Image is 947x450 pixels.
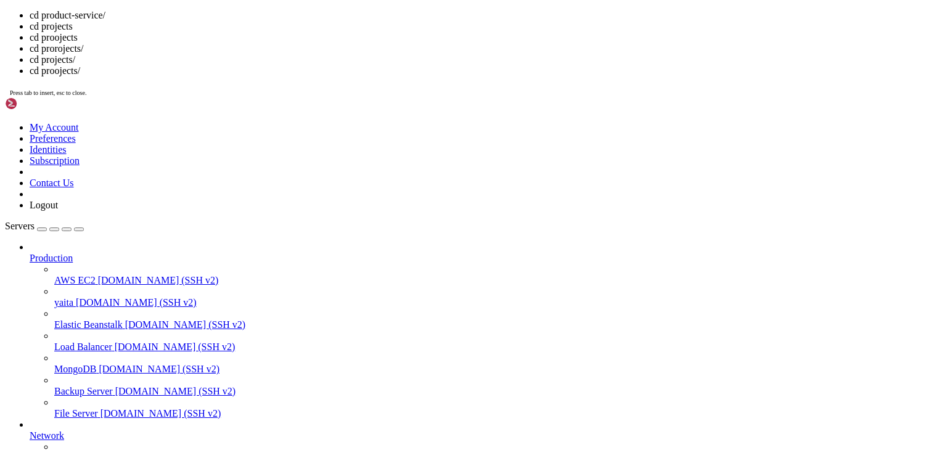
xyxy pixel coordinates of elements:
[5,288,786,298] x-row: payment-service/src/main/java/com/yaita/payment/controller/PaymentController.java | 2
[118,89,123,99] span: ~
[286,141,350,151] span: order-service
[5,110,786,120] x-row: : $ ls
[5,215,786,225] x-row: remote: Compressing objects: 100% (8/8), done.
[330,120,409,130] span: location-service
[5,78,94,88] span: yaita-core-backend
[5,89,113,99] span: ubuntu@ip-172-31-91-17
[54,286,942,308] li: yaita [DOMAIN_NAME] (SSH v2)
[5,256,786,267] x-row: 088cb93..e72fc7d main -> origin/main
[5,68,786,78] x-row: : $ ls
[30,144,67,155] a: Identities
[5,183,786,194] x-row: Password for '[URL][EMAIL_ADDRESS][DOMAIN_NAME]':
[98,275,219,285] span: [DOMAIN_NAME] (SSH v2)
[5,47,786,57] x-row: *** System restart required ***
[207,152,266,162] span: file-service
[439,120,513,130] span: product-service
[54,408,942,419] a: File Server [DOMAIN_NAME] (SSH v2)
[30,21,942,32] li: cd projects
[5,162,113,172] span: ubuntu@ip-172-31-91-17
[30,430,942,441] a: Network
[54,364,942,375] a: MongoDB [DOMAIN_NAME] (SSH v2)
[197,131,321,141] span: driver-assignment-service
[5,225,786,235] x-row: remote: Total 24 (delta 8), reused 24 (delta 8), pack-reused 0 (from 0)
[153,141,266,151] span: eureka-service-registry
[5,99,786,110] x-row: : $ cd yaita-core-backend
[5,194,786,204] x-row: remote: Enumerating objects: 24, done.
[76,297,197,308] span: [DOMAIN_NAME] (SSH v2)
[54,319,123,330] span: Elastic Beanstalk
[429,288,434,298] span: +
[5,340,786,351] x-row: delete mode 100644 payment-service/src/main/java/com/yaita/payment/entity/CashTransaction.java
[5,246,786,256] x-row: From [URL][DOMAIN_NAME]
[54,375,942,397] li: Backup Server [DOMAIN_NAME] (SSH v2)
[54,364,96,374] span: MongoDB
[54,275,942,286] a: AWS EC2 [DOMAIN_NAME] (SSH v2)
[5,120,786,131] x-row: DATABASE_SETUP.md create-databases.bat
[54,297,942,308] a: yaita [DOMAIN_NAME] (SSH v2)
[5,330,786,340] x-row: 4 files changed, 15 insertions(+), 20 deletions(-)
[125,319,246,330] span: [DOMAIN_NAME] (SSH v2)
[5,162,786,173] x-row: : $ git pull
[5,235,786,246] x-row: Unpacking objects: 100% (24/24), 3.16 KiB | 115.00 KiB/s, done.
[5,361,113,371] span: ubuntu@ip-172-31-91-17
[330,131,429,141] span: notification-service
[429,319,439,329] span: ++
[118,99,123,109] span: ~
[118,110,217,120] span: ~/yaita-core-backend
[340,152,414,162] span: payment-service
[54,264,942,286] li: AWS EC2 [DOMAIN_NAME] (SSH v2)
[5,221,84,231] a: Servers
[434,288,439,298] span: -
[10,89,86,96] span: Press tab to insert, esc to close.
[5,351,786,361] x-row: : $
[5,131,786,141] x-row: README.md create-databases.ps1 start-services.ps1
[30,242,942,419] li: Production
[5,68,113,78] span: ubuntu@ip-172-31-91-17
[30,155,80,166] a: Subscription
[99,152,128,162] span: deploy
[5,99,113,109] span: ubuntu@ip-172-31-91-17
[54,297,73,308] span: yaita
[488,298,528,308] span: --------
[115,342,236,352] span: [DOMAIN_NAME] (SSH v2)
[429,298,488,308] span: ++++++++++++
[5,351,113,361] span: ubuntu@ip-172-31-91-17
[54,342,112,352] span: Load Balancer
[54,408,98,419] span: File Server
[5,173,786,183] x-row: Username for '[URL][DOMAIN_NAME]': sirtinashe
[30,430,64,441] span: Network
[5,89,786,99] x-row: : $ cd ^C
[54,319,942,330] a: Elastic Beanstalk [DOMAIN_NAME] (SSH v2)
[5,319,786,330] x-row: payment-service/src/main/java/com/yaita/payment/service/WalletService.java | 13
[118,68,123,78] span: ~
[30,178,74,188] a: Contact Us
[5,361,786,372] x-row: : $ cd pro
[54,330,942,353] li: Load Balancer [DOMAIN_NAME] (SSH v2)
[100,408,221,419] span: [DOMAIN_NAME] (SSH v2)
[5,15,786,26] x-row: See [URL][DOMAIN_NAME] or run: sudo pro status
[197,120,217,130] span: docs
[54,308,942,330] li: Elastic Beanstalk [DOMAIN_NAME] (SSH v2)
[30,32,942,43] li: cd proojects
[5,141,89,151] span: analytics-service
[5,309,786,319] x-row: payment-service/src/main/java/com/yaita/payment/entity/CashTransaction.java | 0
[5,110,113,120] span: ubuntu@ip-172-31-91-17
[30,10,942,21] li: cd product-service/
[30,54,942,65] li: cd projects/
[54,353,942,375] li: MongoDB [DOMAIN_NAME] (SSH v2)
[30,200,58,210] a: Logout
[118,361,217,371] span: ~/yaita-core-backend
[118,351,217,361] span: ~/yaita-core-backend
[54,275,96,285] span: AWS EC2
[30,253,942,264] a: Production
[572,120,631,130] span: yaita-common
[99,364,219,374] span: [DOMAIN_NAME] (SSH v2)
[5,5,786,15] x-row: Enable ESM Apps to receive additional future security updates.
[30,133,76,144] a: Preferences
[54,397,942,419] li: File Server [DOMAIN_NAME] (SSH v2)
[270,361,275,372] div: (51, 34)
[5,298,786,309] x-row: payment-service/src/main/java/com/yaita/payment/controller/WalletController.java | 20
[5,267,786,277] x-row: Updating 088cb93..e72fc7d
[5,141,786,152] x-row: [DOMAIN_NAME] update-error-handling.ps1
[30,122,79,133] a: My Account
